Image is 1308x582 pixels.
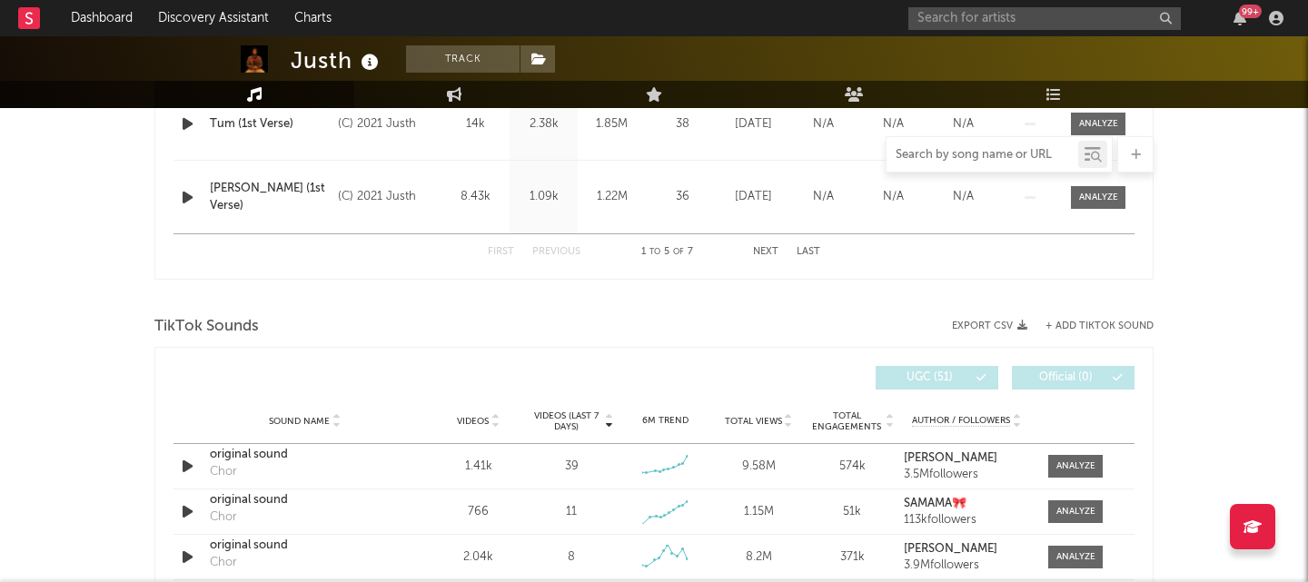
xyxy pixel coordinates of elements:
a: [PERSON_NAME] [904,452,1030,465]
button: UGC(51) [876,366,998,390]
span: Author / Followers [912,415,1010,427]
strong: SAMAMA🎀 [904,498,966,509]
div: N/A [793,188,854,206]
span: Videos [457,416,489,427]
a: original sound [210,537,400,555]
div: N/A [793,115,854,133]
span: Total Views [725,416,782,427]
a: original sound [210,446,400,464]
span: UGC ( 51 ) [887,372,971,383]
div: N/A [863,115,924,133]
div: 9.58M [717,458,801,476]
input: Search for artists [908,7,1181,30]
div: Justh [291,45,383,75]
div: 3.5M followers [904,469,1030,481]
button: 99+ [1234,11,1246,25]
a: original sound [210,491,400,509]
span: to [649,248,660,256]
div: [DATE] [723,115,784,133]
div: 371k [810,548,895,567]
div: 8.43k [446,188,505,206]
button: Official(0) [1012,366,1135,390]
div: 8 [568,548,575,567]
div: 36 [650,188,714,206]
div: Chor [210,554,237,572]
button: Last [797,247,820,257]
div: Chor [210,508,237,527]
div: 2.38k [514,115,573,133]
div: 1.41k [436,458,520,476]
div: N/A [863,188,924,206]
div: 38 [650,115,714,133]
span: Official ( 0 ) [1024,372,1107,383]
a: [PERSON_NAME] (1st Verse) [210,180,329,215]
span: Videos (last 7 days) [530,410,603,432]
div: 8.2M [717,548,801,567]
div: 3.9M followers [904,559,1030,572]
div: 51k [810,503,895,521]
button: Next [753,247,778,257]
button: Track [406,45,520,73]
div: 11 [566,503,577,521]
div: (C) 2021 Justh [338,186,437,208]
button: Export CSV [952,321,1027,331]
div: Chor [210,463,237,481]
strong: [PERSON_NAME] [904,452,997,464]
div: 574k [810,458,895,476]
div: 6M Trend [623,414,708,428]
div: N/A [933,188,994,206]
span: of [673,248,684,256]
div: (C) 2021 Justh [338,113,437,135]
div: 2.04k [436,548,520,567]
a: Tum (1st Verse) [210,115,329,133]
button: Previous [532,247,580,257]
div: 99 + [1239,5,1262,18]
span: Total Engagements [810,410,884,432]
button: First [488,247,514,257]
button: + Add TikTok Sound [1045,321,1154,331]
span: Sound Name [269,416,330,427]
div: N/A [933,115,994,133]
div: 39 [565,458,579,476]
div: 1.09k [514,188,573,206]
strong: [PERSON_NAME] [904,543,997,555]
div: 1.15M [717,503,801,521]
div: [DATE] [723,188,784,206]
div: 1 5 7 [617,242,717,263]
input: Search by song name or URL [887,148,1078,163]
div: 14k [446,115,505,133]
a: SAMAMA🎀 [904,498,1030,510]
a: [PERSON_NAME] [904,543,1030,556]
span: TikTok Sounds [154,316,259,338]
div: 1.85M [582,115,641,133]
button: + Add TikTok Sound [1027,321,1154,331]
div: 766 [436,503,520,521]
div: 113k followers [904,514,1030,527]
div: 1.22M [582,188,641,206]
